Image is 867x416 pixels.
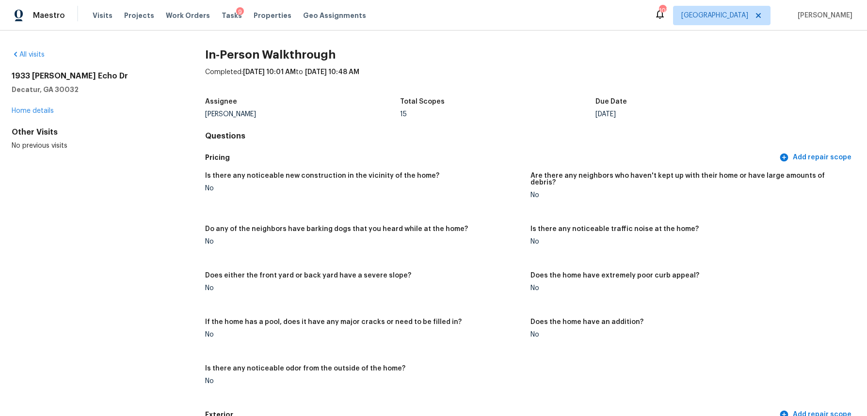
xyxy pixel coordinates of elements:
span: Work Orders [166,11,210,20]
span: Visits [93,11,112,20]
h5: Pricing [205,153,777,163]
h5: If the home has a pool, does it have any major cracks or need to be filled in? [205,319,462,325]
span: Maestro [33,11,65,20]
h2: 1933 [PERSON_NAME] Echo Dr [12,71,174,81]
h5: Does either the front yard or back yard have a severe slope? [205,272,411,279]
span: [DATE] 10:01 AM [243,69,296,76]
div: 9 [236,7,244,17]
span: [DATE] 10:48 AM [305,69,359,76]
span: No previous visits [12,142,67,149]
a: Home details [12,108,54,114]
h5: Assignee [205,98,237,105]
div: No [205,285,522,292]
div: Completed: to [205,67,855,92]
h5: Decatur, GA 30032 [12,85,174,94]
div: No [205,185,522,192]
div: Other Visits [12,127,174,137]
span: Projects [124,11,154,20]
button: Add repair scope [777,149,855,167]
span: Add repair scope [781,152,851,164]
h5: Do any of the neighbors have barking dogs that you heard while at the home? [205,226,468,232]
div: No [205,331,522,338]
h5: Is there any noticeable odor from the outside of the home? [205,365,405,372]
div: 103 [659,6,666,15]
div: No [205,378,522,385]
h2: In-Person Walkthrough [205,50,855,60]
h4: Questions [205,131,855,141]
div: No [530,192,848,199]
div: [DATE] [595,111,790,118]
span: [PERSON_NAME] [794,11,852,20]
div: [PERSON_NAME] [205,111,400,118]
span: Properties [254,11,291,20]
h5: Does the home have extremely poor curb appeal? [530,272,699,279]
h5: Due Date [595,98,627,105]
div: No [205,238,522,245]
span: Geo Assignments [303,11,366,20]
div: 15 [400,111,595,118]
a: All visits [12,51,45,58]
div: No [530,285,848,292]
h5: Is there any noticeable traffic noise at the home? [530,226,699,232]
h5: Is there any noticeable new construction in the vicinity of the home? [205,172,439,179]
div: No [530,238,848,245]
div: No [530,331,848,338]
h5: Does the home have an addition? [530,319,643,325]
h5: Are there any neighbors who haven't kept up with their home or have large amounts of debris? [530,172,848,186]
span: Tasks [222,12,242,19]
h5: Total Scopes [400,98,445,105]
span: [GEOGRAPHIC_DATA] [681,11,748,20]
